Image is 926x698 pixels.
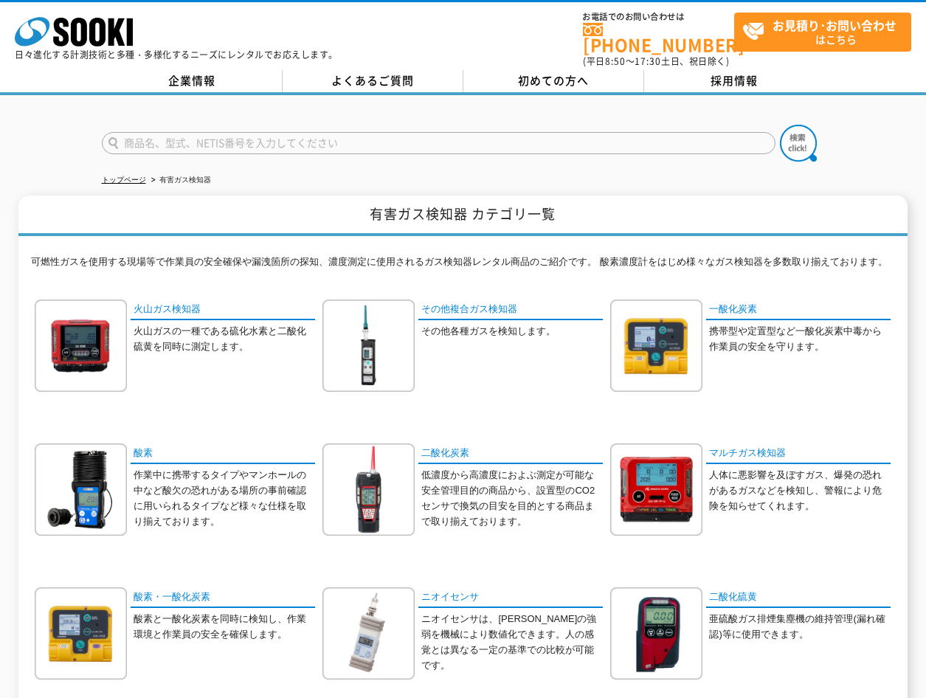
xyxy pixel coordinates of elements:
li: 有害ガス検知器 [148,173,211,188]
a: 酸素 [131,443,315,465]
p: 人体に悪影響を及ぼすガス、爆発の恐れがあるガスなどを検知し、警報により危険を知らせてくれます。 [709,468,891,514]
p: 可燃性ガスを使用する現場等で作業員の安全確保や漏洩箇所の探知、濃度測定に使用されるガス検知器レンタル商品のご紹介です。 酸素濃度計をはじめ様々なガス検知器を多数取り揃えております。 [31,255,894,277]
input: 商品名、型式、NETIS番号を入力してください [102,132,775,154]
a: 火山ガス検知器 [131,300,315,321]
span: はこちら [742,13,911,50]
p: 低濃度から高濃度におよぶ測定が可能な安全管理目的の商品から、設置型のCO2センサで換気の目安を目的とする商品まで取り揃えております。 [421,468,603,529]
p: ニオイセンサは、[PERSON_NAME]の強弱を機械により数値化できます。人の感覚とは異なる一定の基準での比較が可能です。 [421,612,603,673]
a: 二酸化硫黄 [706,587,891,609]
img: 二酸化炭素 [322,443,415,536]
img: その他複合ガス検知器 [322,300,415,392]
p: 携帯型や定置型など一酸化炭素中毒から作業員の安全を守ります。 [709,324,891,355]
a: 企業情報 [102,70,283,92]
span: (平日 ～ 土日、祝日除く) [583,55,729,68]
p: 亜硫酸ガス排煙集塵機の維持管理(漏れ確認)等に使用できます。 [709,612,891,643]
a: [PHONE_NUMBER] [583,23,734,53]
a: 二酸化炭素 [418,443,603,465]
span: 17:30 [635,55,661,68]
p: 日々進化する計測技術と多種・多様化するニーズにレンタルでお応えします。 [15,50,338,59]
img: ニオイセンサ [322,587,415,680]
span: 初めての方へ [518,72,589,89]
img: マルチガス検知器 [610,443,702,536]
p: その他各種ガスを検知します。 [421,324,603,339]
a: 採用情報 [644,70,825,92]
img: 酸素・一酸化炭素 [35,587,127,680]
a: よくあるご質問 [283,70,463,92]
img: 火山ガス検知器 [35,300,127,392]
span: お電話でのお問い合わせは [583,13,734,21]
a: その他複合ガス検知器 [418,300,603,321]
p: 作業中に携帯するタイプやマンホールの中など酸欠の恐れがある場所の事前確認に用いられるタイプなど様々な仕様を取り揃えております。 [134,468,315,529]
img: 二酸化硫黄 [610,587,702,680]
a: ニオイセンサ [418,587,603,609]
p: 酸素と一酸化炭素を同時に検知し、作業環境と作業員の安全を確保します。 [134,612,315,643]
h1: 有害ガス検知器 カテゴリ一覧 [18,196,908,236]
img: btn_search.png [780,125,817,162]
img: 一酸化炭素 [610,300,702,392]
img: 酸素 [35,443,127,536]
a: お見積り･お問い合わせはこちら [734,13,911,52]
p: 火山ガスの一種である硫化水素と二酸化硫黄を同時に測定します。 [134,324,315,355]
a: トップページ [102,176,146,184]
a: マルチガス検知器 [706,443,891,465]
span: 8:50 [605,55,626,68]
a: 酸素・一酸化炭素 [131,587,315,609]
a: 初めての方へ [463,70,644,92]
a: 一酸化炭素 [706,300,891,321]
strong: お見積り･お問い合わせ [773,16,896,34]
